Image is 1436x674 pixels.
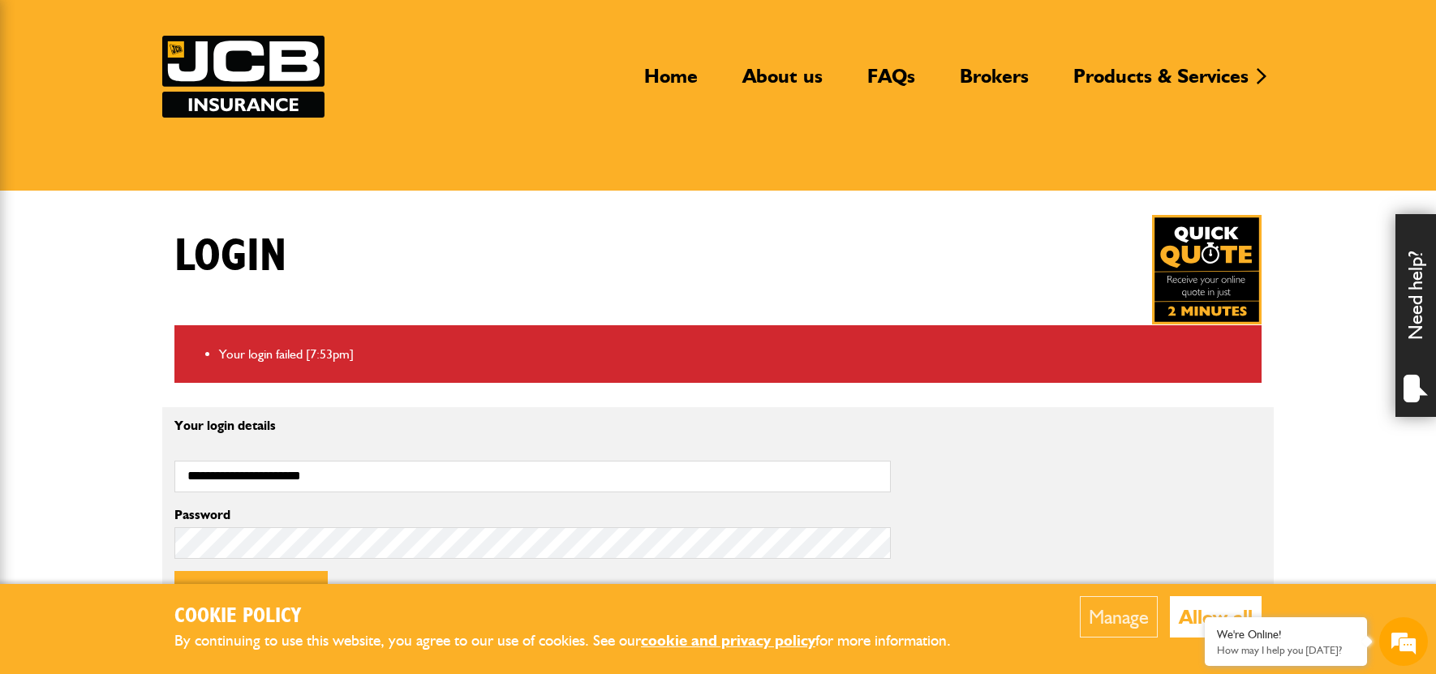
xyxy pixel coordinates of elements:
p: How may I help you today? [1217,644,1355,656]
img: Quick Quote [1152,215,1262,324]
button: Allow all [1170,596,1262,638]
a: Brokers [948,64,1041,101]
p: By continuing to use this website, you agree to our use of cookies. See our for more information. [174,629,978,654]
a: Products & Services [1061,64,1261,101]
a: About us [730,64,835,101]
li: Your login failed [7:53pm] [219,344,1249,365]
h2: Cookie Policy [174,604,978,629]
a: Get your insurance quote in just 2-minutes [1152,215,1262,324]
a: JCB Insurance Services [162,36,325,118]
button: Manage [1080,596,1158,638]
h1: Login [174,230,286,284]
div: We're Online! [1217,628,1355,642]
a: cookie and privacy policy [641,631,815,650]
button: Login [174,571,328,623]
div: Need help? [1395,214,1436,417]
a: Home [632,64,710,101]
a: FAQs [855,64,927,101]
p: Your login details [174,419,891,432]
img: JCB Insurance Services logo [162,36,325,118]
label: Password [174,509,891,522]
button: Forgotten password [331,571,634,623]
